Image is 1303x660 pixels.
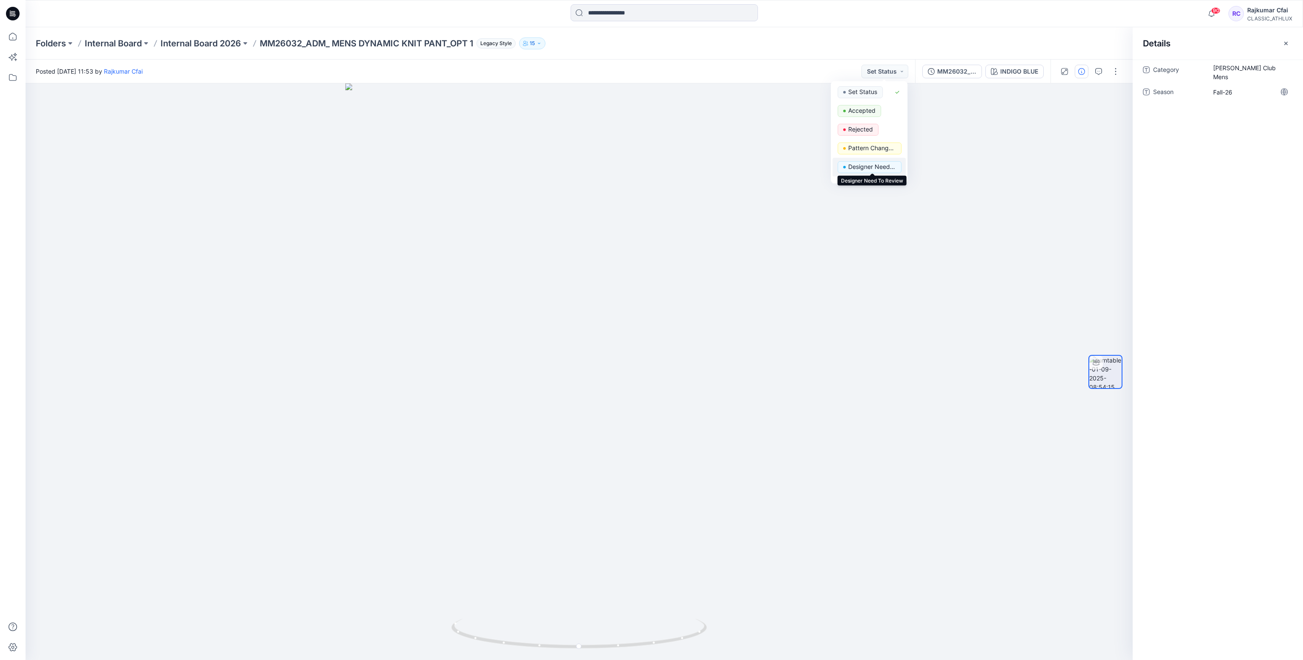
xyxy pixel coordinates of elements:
[36,67,143,76] span: Posted [DATE] 11:53 by
[260,37,473,49] p: MM26032_ADM_ MENS DYNAMIC KNIT PANT_OPT 1
[519,37,545,49] button: 15
[1213,63,1287,81] span: Sams Club Mens
[1089,356,1122,388] img: turntable-01-09-2025-08:54:15
[530,39,535,48] p: 15
[937,67,976,76] div: MM26032_ADM_ MENS DYNAMIC KNIT PANT_OPT 1
[476,38,516,49] span: Legacy Style
[1075,65,1088,78] button: Details
[36,37,66,49] a: Folders
[848,86,877,97] p: Set Status
[1000,67,1038,76] div: INDIGO BLUE
[161,37,241,49] a: Internal Board 2026
[1247,15,1292,22] div: CLASSIC_ATHLUX
[473,37,516,49] button: Legacy Style
[85,37,142,49] a: Internal Board
[922,65,982,78] button: MM26032_ADM_ MENS DYNAMIC KNIT PANT_OPT 1
[1228,6,1244,21] div: RC
[1153,65,1204,82] span: Category
[848,180,896,191] p: Dropped \ Not proceeding
[104,68,143,75] a: Rajkumar Cfai
[848,143,896,154] p: Pattern Changes Requested
[848,161,896,172] p: Designer Need To Review
[1143,38,1171,49] h2: Details
[1153,87,1204,99] span: Season
[1213,88,1287,97] span: Fall-26
[848,124,873,135] p: Rejected
[1247,5,1292,15] div: Rajkumar Cfai
[848,105,875,116] p: Accepted
[1211,7,1220,14] span: 90
[985,65,1044,78] button: INDIGO BLUE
